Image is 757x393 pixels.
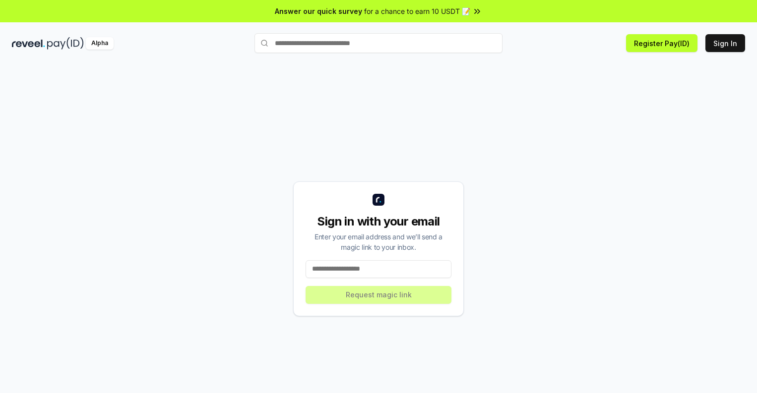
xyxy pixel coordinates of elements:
img: reveel_dark [12,37,45,50]
span: Answer our quick survey [275,6,362,16]
div: Enter your email address and we’ll send a magic link to your inbox. [306,231,451,252]
button: Register Pay(ID) [626,34,697,52]
div: Sign in with your email [306,214,451,229]
span: for a chance to earn 10 USDT 📝 [364,6,470,16]
button: Sign In [705,34,745,52]
img: logo_small [373,194,384,206]
img: pay_id [47,37,84,50]
div: Alpha [86,37,114,50]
